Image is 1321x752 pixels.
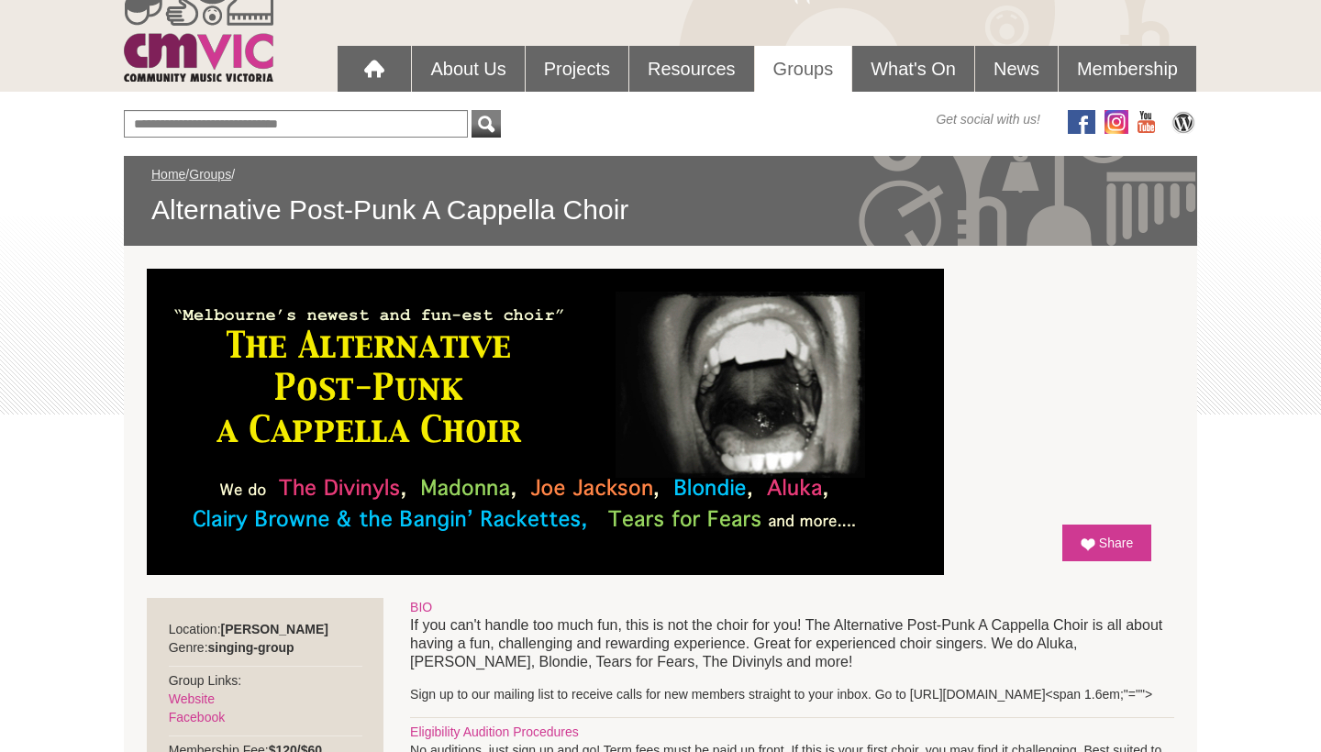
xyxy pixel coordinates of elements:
[975,46,1058,92] a: News
[755,46,852,92] a: Groups
[151,167,185,182] a: Home
[1059,46,1196,92] a: Membership
[852,46,974,92] a: What's On
[629,46,754,92] a: Resources
[169,710,225,724] a: Facebook
[412,46,524,92] a: About Us
[410,723,1174,741] div: Eligibility Audition Procedures
[1062,525,1151,561] a: Share
[189,167,231,182] a: Groups
[1170,110,1197,134] img: CMVic Blog
[410,616,1174,671] p: If you can't handle too much fun, this is not the choir for you! The Alternative Post-Punk A Capp...
[1105,110,1128,134] img: icon-instagram.png
[147,269,944,575] img: Alternative Post-Punk A Cappella Choir
[410,685,1174,703] p: Sign up to our mailing list to receive calls for new members straight to your inbox. Go to [URL][...
[151,165,1170,227] div: / /
[526,46,628,92] a: Projects
[169,691,215,706] a: Website
[410,598,1174,616] div: BIO
[221,622,328,636] strong: [PERSON_NAME]
[151,193,1170,227] span: Alternative Post-Punk A Cappella Choir
[208,640,294,655] strong: singing-group
[936,110,1040,128] span: Get social with us!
